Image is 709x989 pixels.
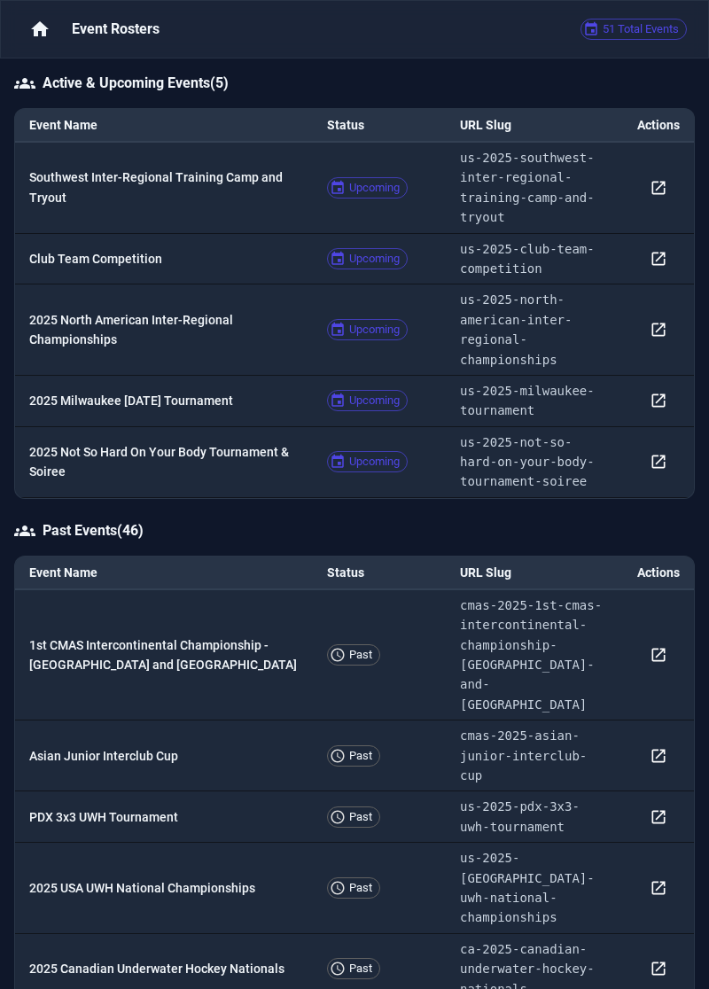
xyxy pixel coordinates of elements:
th: Event Name [15,109,313,143]
p: us-2025-not-so-hard-on-your-body-tournament-soiree [460,432,609,492]
button: View rosters [645,245,672,272]
span: Upcoming [342,392,407,410]
p: 1st CMAS Intercontinental Championship - [GEOGRAPHIC_DATA] and [GEOGRAPHIC_DATA] [29,635,299,675]
p: Southwest Inter-Regional Training Camp and Tryout [29,167,299,207]
div: Event Rosters [72,19,580,40]
p: us-2025-southwest-inter-regional-training-camp-and-tryout [460,148,609,228]
th: Actions [623,557,694,590]
button: View rosters [645,175,672,201]
p: us-2025-milwaukee-tournament [460,381,609,421]
p: us-2025-pdx-3x3-uwh-tournament [460,797,609,837]
th: URL Slug [446,557,623,590]
p: 2025 North American Inter-Regional Championships [29,310,299,350]
span: Past [342,879,379,898]
span: Past [342,808,379,827]
span: Upcoming [342,250,407,269]
p: Asian Junior Interclub Cup [29,746,299,766]
button: View rosters [645,743,672,769]
span: Upcoming [342,179,407,198]
p: PDX 3x3 UWH Tournament [29,807,299,827]
button: View rosters [645,642,672,668]
p: 2025 Canadian Underwater Hockey Nationals [29,959,299,978]
th: URL Slug [446,109,623,143]
th: Status [313,557,446,590]
th: Event Name [15,557,313,590]
span: Upcoming [342,321,407,339]
p: 2025 Not So Hard On Your Body Tournament & Soiree [29,442,299,482]
p: Club Team Competition [29,249,299,269]
p: 2025 Milwaukee [DATE] Tournament [29,391,299,410]
p: 2025 USA UWH National Championships [29,878,299,898]
span: Upcoming [342,453,407,471]
button: View rosters [645,316,672,343]
p: us-2025-club-team-competition [460,239,609,279]
button: View rosters [645,875,672,901]
h6: Active & Upcoming Events ( 5 ) [14,73,695,94]
th: Status [313,109,446,143]
h6: Past Events ( 46 ) [14,520,695,541]
th: Actions [623,109,694,143]
span: 51 Total Events [596,20,686,39]
button: View rosters [645,804,672,830]
span: Past [342,747,379,766]
span: Past [342,646,379,665]
p: us-2025-north-american-inter-regional-championships [460,290,609,370]
button: View rosters [645,955,672,982]
button: View rosters [645,387,672,414]
p: cmas-2025-asian-junior-interclub-cup [460,726,609,785]
p: cmas-2025-1st-cmas-intercontinental-championship-[GEOGRAPHIC_DATA]-and-[GEOGRAPHIC_DATA] [460,596,609,714]
button: View rosters [645,448,672,475]
span: Past [342,960,379,978]
p: us-2025-[GEOGRAPHIC_DATA]-uwh-national-championships [460,848,609,928]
